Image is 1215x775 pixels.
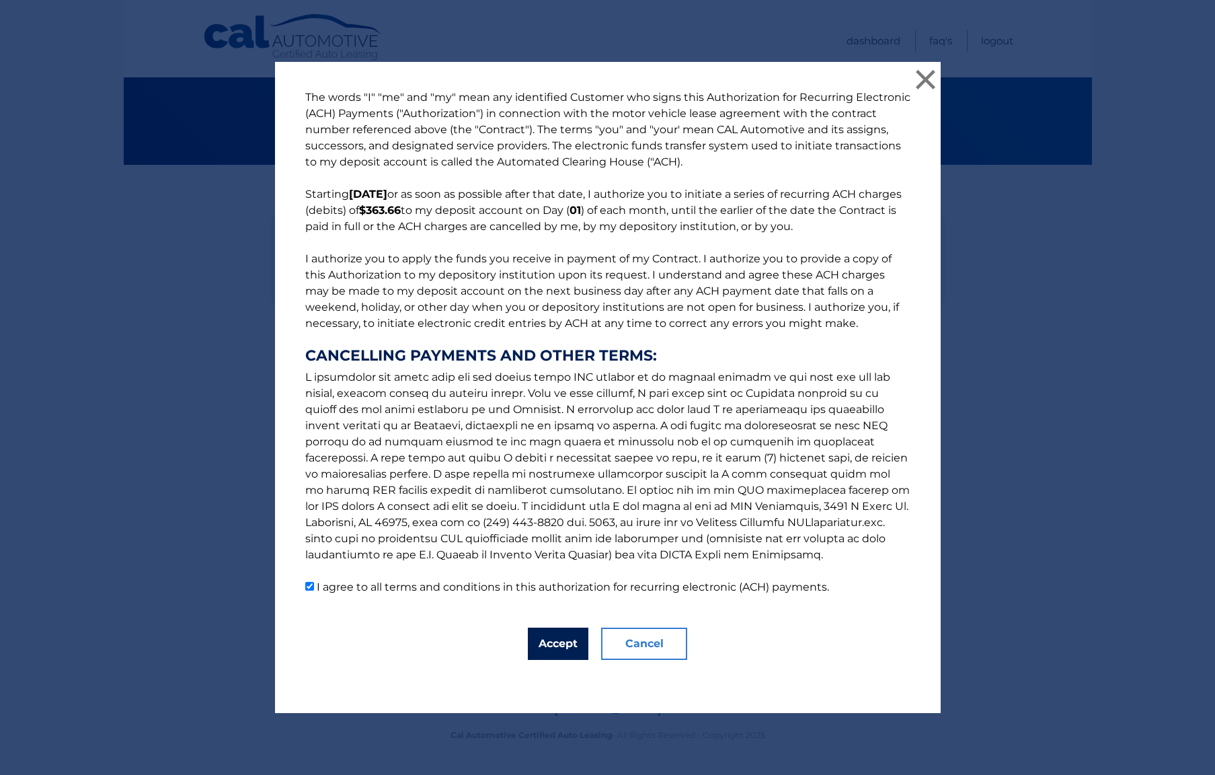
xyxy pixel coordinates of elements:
b: [DATE] [349,188,387,200]
button: × [912,66,939,93]
strong: CANCELLING PAYMENTS AND OTHER TERMS: [305,348,910,364]
button: Accept [528,628,588,660]
label: I agree to all terms and conditions in this authorization for recurring electronic (ACH) payments. [317,581,829,593]
button: Cancel [601,628,687,660]
b: $363.66 [359,204,401,217]
b: 01 [570,204,581,217]
p: The words "I" "me" and "my" mean any identified Customer who signs this Authorization for Recurri... [292,89,924,595]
